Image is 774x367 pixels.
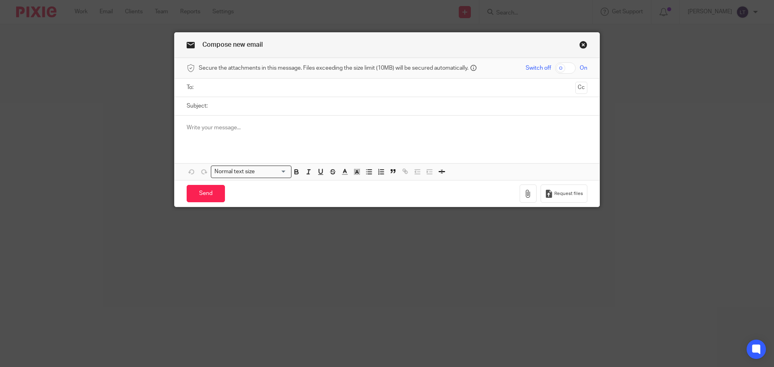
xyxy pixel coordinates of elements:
label: To: [187,83,196,91]
span: Switch off [526,64,551,72]
input: Search for option [258,168,287,176]
span: Compose new email [202,41,263,48]
span: On [580,64,587,72]
button: Cc [575,82,587,94]
span: Normal text size [213,168,257,176]
input: Send [187,185,225,202]
button: Request files [541,185,587,203]
div: Search for option [211,166,291,178]
label: Subject: [187,102,208,110]
a: Close this dialog window [579,41,587,52]
span: Secure the attachments in this message. Files exceeding the size limit (10MB) will be secured aut... [199,64,468,72]
span: Request files [554,191,583,197]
